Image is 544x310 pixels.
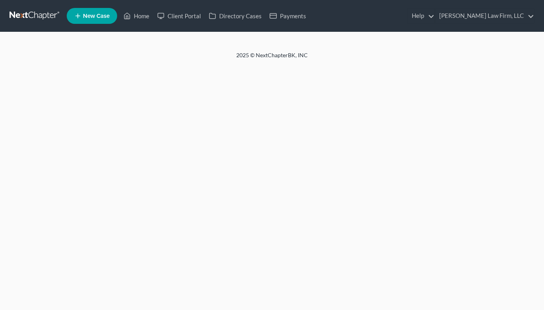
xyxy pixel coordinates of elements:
a: Help [408,9,434,23]
a: Home [120,9,153,23]
div: 2025 © NextChapterBK, INC [46,51,498,66]
a: Payments [266,9,310,23]
a: Client Portal [153,9,205,23]
a: [PERSON_NAME] Law Firm, LLC [435,9,534,23]
a: Directory Cases [205,9,266,23]
new-legal-case-button: New Case [67,8,117,24]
